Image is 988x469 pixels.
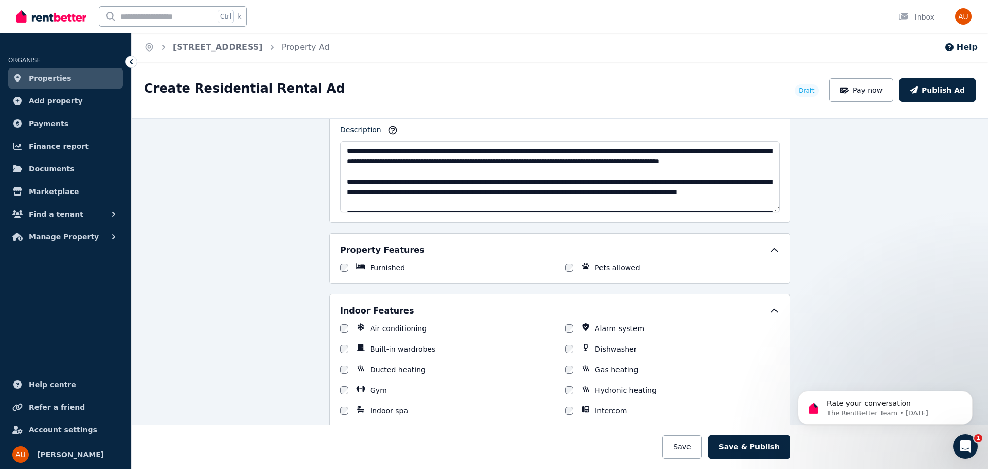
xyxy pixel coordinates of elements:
[16,9,86,24] img: RentBetter
[370,344,435,354] label: Built-in wardrobes
[8,227,123,247] button: Manage Property
[370,364,426,375] label: Ducted heating
[829,78,894,102] button: Pay now
[29,185,79,198] span: Marketplace
[708,435,790,459] button: Save & Publish
[37,448,104,461] span: [PERSON_NAME]
[370,385,387,395] label: Gym
[944,41,978,54] button: Help
[173,42,263,52] a: [STREET_ADDRESS]
[29,95,83,107] span: Add property
[799,86,814,95] span: Draft
[29,117,68,130] span: Payments
[29,401,85,413] span: Refer a friend
[595,364,638,375] label: Gas heating
[238,12,241,21] span: k
[12,446,29,463] img: Ash Uchil
[8,204,123,224] button: Find a tenant
[8,181,123,202] a: Marketplace
[8,57,41,64] span: ORGANISE
[8,136,123,157] a: Finance report
[29,163,75,175] span: Documents
[898,12,934,22] div: Inbox
[953,434,978,459] iframe: Intercom live chat
[8,374,123,395] a: Help centre
[29,140,89,152] span: Finance report
[29,231,99,243] span: Manage Property
[8,420,123,440] a: Account settings
[595,263,640,273] label: Pets allowed
[8,91,123,111] a: Add property
[144,80,345,97] h1: Create Residential Rental Ad
[8,159,123,179] a: Documents
[899,78,976,102] button: Publish Ad
[370,323,427,334] label: Air conditioning
[29,208,83,220] span: Find a tenant
[595,344,637,354] label: Dishwasher
[370,406,408,416] label: Indoor spa
[595,406,627,416] label: Intercom
[595,323,644,334] label: Alarm system
[340,305,414,317] h5: Indoor Features
[955,8,972,25] img: Ash Uchil
[8,68,123,89] a: Properties
[8,113,123,134] a: Payments
[218,10,234,23] span: Ctrl
[662,435,701,459] button: Save
[340,244,425,256] h5: Property Features
[29,378,76,391] span: Help centre
[281,42,330,52] a: Property Ad
[370,263,405,273] label: Furnished
[595,385,657,395] label: Hydronic heating
[132,33,342,62] nav: Breadcrumb
[8,397,123,418] a: Refer a friend
[340,125,381,139] label: Description
[974,434,982,442] span: 1
[29,424,97,436] span: Account settings
[29,72,72,84] span: Properties
[782,369,988,441] iframe: Intercom notifications message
